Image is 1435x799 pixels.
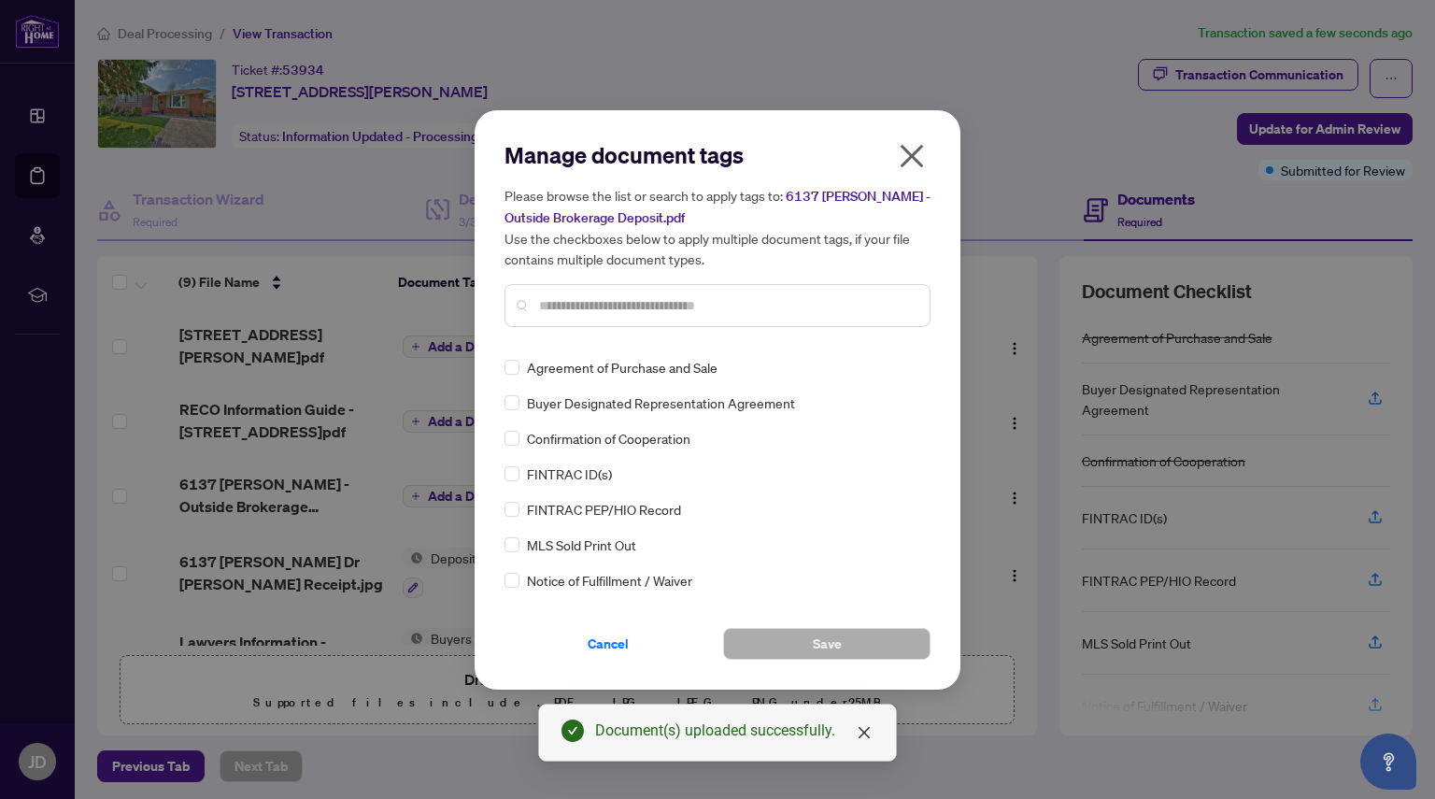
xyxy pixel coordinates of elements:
h2: Manage document tags [504,140,931,170]
h5: Please browse the list or search to apply tags to: Use the checkboxes below to apply multiple doc... [504,185,931,269]
button: Open asap [1360,734,1416,790]
span: Cancel [588,629,629,659]
a: Close [854,722,874,743]
span: check-circle [561,720,584,742]
span: Notice of Fulfillment / Waiver [527,570,692,591]
span: Agreement of Purchase and Sale [527,357,717,378]
span: close [897,141,927,171]
span: FINTRAC ID(s) [527,464,612,484]
span: 6137 [PERSON_NAME] - Outside Brokerage Deposit.pdf [504,188,931,226]
span: MLS Sold Print Out [527,535,636,555]
span: close [857,725,872,740]
button: Save [723,628,931,660]
span: FINTRAC PEP/HIO Record [527,499,681,520]
div: Document(s) uploaded successfully. [595,720,874,742]
button: Cancel [504,628,712,660]
span: Confirmation of Cooperation [527,428,690,449]
span: Buyer Designated Representation Agreement [527,392,795,413]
